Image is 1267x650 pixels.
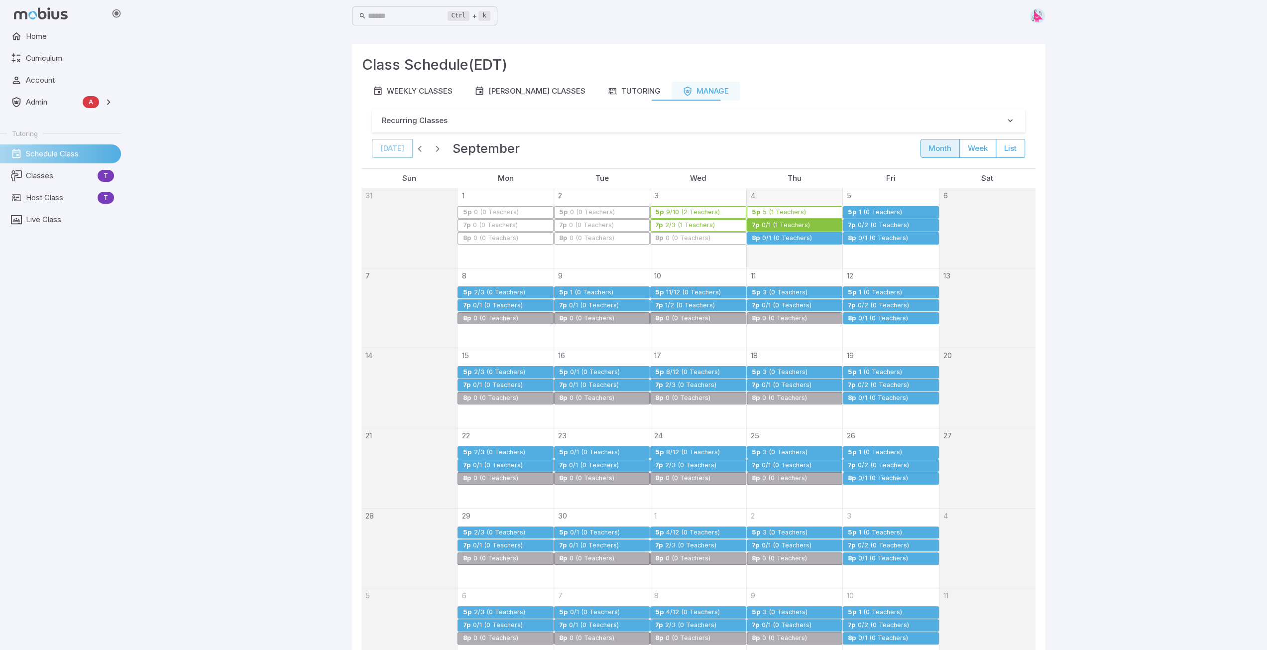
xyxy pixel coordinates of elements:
div: 0/1 (0 Teachers) [569,622,619,629]
div: 0/2 (0 Teachers) [857,462,910,469]
div: 0/2 (0 Teachers) [857,222,910,229]
div: 7p [751,382,760,389]
div: 4/12 (0 Teachers) [666,609,720,616]
div: 8p [559,635,568,642]
div: 0/1 (0 Teachers) [858,635,909,642]
div: 7p [847,542,856,549]
div: 0/1 (0 Teachers) [761,622,812,629]
td: September 9, 2025 [554,268,650,348]
div: 5p [751,209,761,216]
div: 0/1 (0 Teachers) [472,542,523,549]
div: 8p [655,475,664,482]
div: 11/12 (0 Teachers) [666,289,721,296]
td: August 31, 2025 [361,188,458,268]
div: 8p [655,394,664,402]
div: 8p [751,555,760,562]
div: 7p [655,382,663,389]
a: September 9, 2025 [554,268,563,281]
div: 0 (0 Teachers) [569,635,615,642]
div: 5p [655,369,664,376]
div: 2/3 (0 Teachers) [665,622,717,629]
td: September 22, 2025 [458,428,554,508]
div: 0 (0 Teachers) [472,315,518,322]
a: October 5, 2025 [361,588,370,601]
td: September 15, 2025 [458,348,554,428]
div: 5p [847,609,857,616]
div: 8/12 (0 Teachers) [666,369,720,376]
div: 0 (0 Teachers) [762,635,807,642]
div: 8p [559,475,568,482]
td: September 12, 2025 [843,268,939,348]
a: Thursday [784,169,806,188]
div: 7p [847,302,856,309]
td: September 8, 2025 [458,268,554,348]
div: 5p [847,209,857,216]
div: 7p [655,222,663,229]
div: 0 (0 Teachers) [569,555,615,562]
div: 5p [751,369,761,376]
div: 0 (0 Teachers) [472,235,518,242]
td: September 18, 2025 [746,348,842,428]
div: 5p [462,449,471,456]
div: 0 (0 Teachers) [665,475,711,482]
div: 7p [559,462,567,469]
div: 7p [559,622,567,629]
span: T [98,193,114,203]
span: Classes [26,170,94,181]
div: 8p [751,475,760,482]
td: September 25, 2025 [746,428,842,508]
div: Weekly Classes [373,86,453,97]
td: September 24, 2025 [650,428,746,508]
span: T [98,171,114,181]
a: October 7, 2025 [554,588,563,601]
div: 0 (0 Teachers) [665,235,711,242]
a: September 19, 2025 [843,348,854,361]
div: 5p [751,609,761,616]
a: October 3, 2025 [843,509,851,521]
h2: September [453,138,520,158]
div: 0/1 (0 Teachers) [761,382,812,389]
button: Next month [431,141,445,155]
div: 5p [462,289,471,296]
div: 5p [751,529,761,536]
td: September 7, 2025 [361,268,458,348]
a: September 17, 2025 [650,348,661,361]
div: 8p [751,394,760,402]
div: 0/1 (0 Teachers) [761,302,812,309]
div: 7p [462,382,470,389]
div: 0 (0 Teachers) [762,315,807,322]
a: September 26, 2025 [843,428,855,441]
div: 1 (0 Teachers) [858,209,903,216]
div: 8p [847,315,856,322]
td: October 1, 2025 [650,508,746,588]
a: September 16, 2025 [554,348,565,361]
td: September 1, 2025 [458,188,554,268]
div: 8p [751,235,760,242]
div: 8p [559,235,568,242]
td: September 14, 2025 [361,348,458,428]
a: September 24, 2025 [650,428,663,441]
div: 0/1 (0 Teachers) [858,475,909,482]
div: 0 (0 Teachers) [762,555,807,562]
div: 1 (0 Teachers) [858,529,903,536]
div: 8p [847,235,856,242]
div: 0 (0 Teachers) [665,315,711,322]
div: 2/3 (0 Teachers) [665,462,717,469]
div: 2/3 (0 Teachers) [473,449,525,456]
div: 0 (0 Teachers) [472,222,518,229]
div: 0 (0 Teachers) [665,394,711,402]
div: Manage [683,86,729,97]
div: 0/1 (0 Teachers) [858,235,909,242]
div: 2/3 (0 Teachers) [665,542,717,549]
div: 8p [462,555,471,562]
div: 0/1 (0 Teachers) [858,315,909,322]
a: September 29, 2025 [458,509,470,521]
span: Host Class [26,192,94,203]
a: September 22, 2025 [458,428,469,441]
div: 0/1 (0 Teachers) [569,302,619,309]
div: 0/1 (0 Teachers) [569,462,619,469]
div: 0/1 (0 Teachers) [570,449,620,456]
div: 8p [559,315,568,322]
div: 3 (0 Teachers) [762,609,808,616]
td: September 26, 2025 [843,428,939,508]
